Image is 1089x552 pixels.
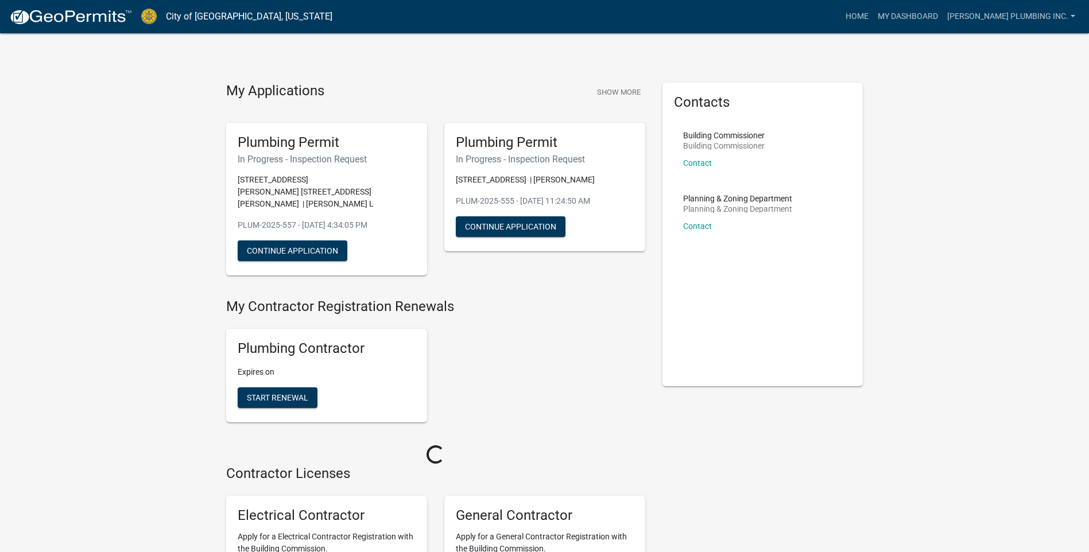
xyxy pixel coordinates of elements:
[674,94,852,111] h5: Contacts
[238,134,416,151] h5: Plumbing Permit
[943,6,1080,28] a: [PERSON_NAME] Plumbing inc.
[683,158,712,168] a: Contact
[226,83,324,100] h4: My Applications
[238,154,416,165] h6: In Progress - Inspection Request
[226,298,645,432] wm-registration-list-section: My Contractor Registration Renewals
[456,154,634,165] h6: In Progress - Inspection Request
[238,174,416,210] p: [STREET_ADDRESS][PERSON_NAME] [STREET_ADDRESS][PERSON_NAME] | [PERSON_NAME] L
[456,507,634,524] h5: General Contractor
[238,219,416,231] p: PLUM-2025-557 - [DATE] 4:34:05 PM
[683,142,765,150] p: Building Commissioner
[873,6,943,28] a: My Dashboard
[592,83,645,102] button: Show More
[247,393,308,402] span: Start Renewal
[238,240,347,261] button: Continue Application
[456,134,634,151] h5: Plumbing Permit
[238,387,317,408] button: Start Renewal
[238,340,416,357] h5: Plumbing Contractor
[166,7,332,26] a: City of [GEOGRAPHIC_DATA], [US_STATE]
[456,174,634,186] p: [STREET_ADDRESS] | [PERSON_NAME]
[238,366,416,378] p: Expires on
[683,195,792,203] p: Planning & Zoning Department
[456,216,565,237] button: Continue Application
[841,6,873,28] a: Home
[683,131,765,139] p: Building Commissioner
[226,465,645,482] h4: Contractor Licenses
[683,205,792,213] p: Planning & Zoning Department
[226,298,645,315] h4: My Contractor Registration Renewals
[456,195,634,207] p: PLUM-2025-555 - [DATE] 11:24:50 AM
[683,221,712,231] a: Contact
[238,507,416,524] h5: Electrical Contractor
[141,9,157,24] img: City of Jeffersonville, Indiana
